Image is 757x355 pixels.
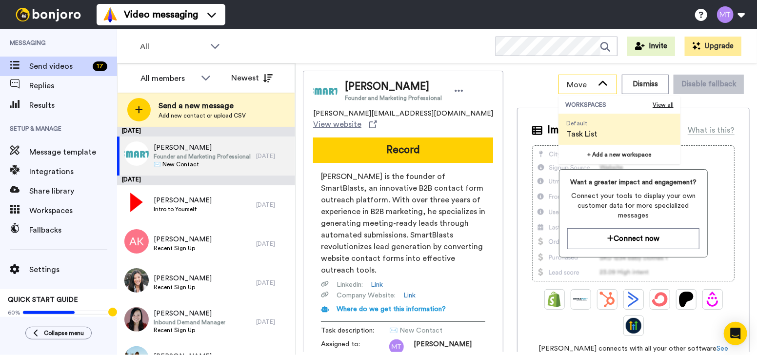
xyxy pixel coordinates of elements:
[124,190,149,215] img: a67a91a1-e720-4986-918b-efc5bc09e4dc.png
[652,292,668,307] img: ConvertKit
[154,274,212,283] span: [PERSON_NAME]
[256,201,290,209] div: [DATE]
[29,99,117,111] span: Results
[313,109,493,118] span: [PERSON_NAME][EMAIL_ADDRESS][DOMAIN_NAME]
[124,229,149,254] img: ak.png
[140,41,205,53] span: All
[154,143,251,153] span: [PERSON_NAME]
[108,308,117,316] div: Tooltip anchor
[313,118,377,130] a: View website
[337,280,363,290] span: Linkedin :
[371,280,383,290] a: Link
[573,292,589,307] img: Ontraport
[567,79,593,91] span: Move
[159,100,246,112] span: Send a new message
[345,79,442,94] span: [PERSON_NAME]
[124,8,198,21] span: Video messaging
[313,138,493,163] button: Record
[345,94,442,102] span: Founder and Marketing Professional
[256,318,290,326] div: [DATE]
[724,322,747,345] div: Open Intercom Messenger
[627,37,675,56] button: Invite
[389,339,404,354] img: mt.png
[154,196,212,205] span: [PERSON_NAME]
[29,205,117,217] span: Workspaces
[622,75,669,94] button: Dismiss
[558,145,680,164] button: + Add a new workspace
[685,37,741,56] button: Upgrade
[117,176,295,185] div: [DATE]
[313,118,361,130] span: View website
[154,235,212,244] span: [PERSON_NAME]
[313,79,338,103] img: Image of Ian Mokua
[29,80,117,92] span: Replies
[12,8,85,21] img: bj-logo-header-white.svg
[414,339,472,354] span: [PERSON_NAME]
[337,291,396,300] span: Company Website :
[102,7,118,22] img: vm-color.svg
[626,318,641,334] img: GoHighLevel
[8,296,78,303] span: QUICK START GUIDE
[566,119,598,127] span: Default
[565,101,653,109] span: WORKSPACES
[154,244,212,252] span: Recent Sign Up
[29,224,117,236] span: Fallbacks
[124,141,149,166] img: 36d9f977-f278-4855-8818-e419f1605d0e.png
[567,191,699,220] span: Connect your tools to display your own customer data for more specialized messages
[256,152,290,160] div: [DATE]
[547,292,562,307] img: Shopify
[29,185,117,197] span: Share library
[599,292,615,307] img: Hubspot
[29,264,117,276] span: Settings
[124,307,149,332] img: 743995ff-c2be-45ee-9e6b-1df779bcf0dd.jpg
[321,171,485,276] span: [PERSON_NAME] is the founder of SmartBlasts, an innovative B2B contact form outreach platform. Wi...
[154,283,212,291] span: Recent Sign Up
[653,101,674,109] span: View all
[389,326,482,335] span: ✉️ New Contact
[567,228,699,249] button: Connect now
[688,124,735,136] div: What is this?
[154,326,225,334] span: Recent Sign Up
[256,279,290,287] div: [DATE]
[321,326,389,335] span: Task description :
[159,112,246,119] span: Add new contact or upload CSV
[337,306,446,313] span: Where do we get this information?
[547,123,661,138] span: Imported Customer Info
[25,327,92,339] button: Collapse menu
[29,166,117,177] span: Integrations
[154,153,251,160] span: Founder and Marketing Professional
[154,318,225,326] span: Inbound Demand Manager
[93,61,107,71] div: 17
[117,127,295,137] div: [DATE]
[154,205,212,213] span: Intro to Yourself
[124,268,149,293] img: cd70d95d-5405-40a8-945f-faae3d71bb7d.jpg
[403,291,416,300] a: Link
[29,60,89,72] span: Send videos
[256,240,290,248] div: [DATE]
[224,68,280,88] button: Newest
[674,75,744,94] button: Disable fallback
[140,73,196,84] div: All members
[626,292,641,307] img: ActiveCampaign
[154,160,251,168] span: ✉️ New Contact
[321,339,389,354] span: Assigned to:
[29,146,117,158] span: Message template
[44,329,84,337] span: Collapse menu
[8,309,20,316] span: 60%
[566,128,598,140] span: Task List
[678,292,694,307] img: Patreon
[705,292,720,307] img: Drip
[154,309,225,318] span: [PERSON_NAME]
[567,177,699,187] span: Want a greater impact and engagement?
